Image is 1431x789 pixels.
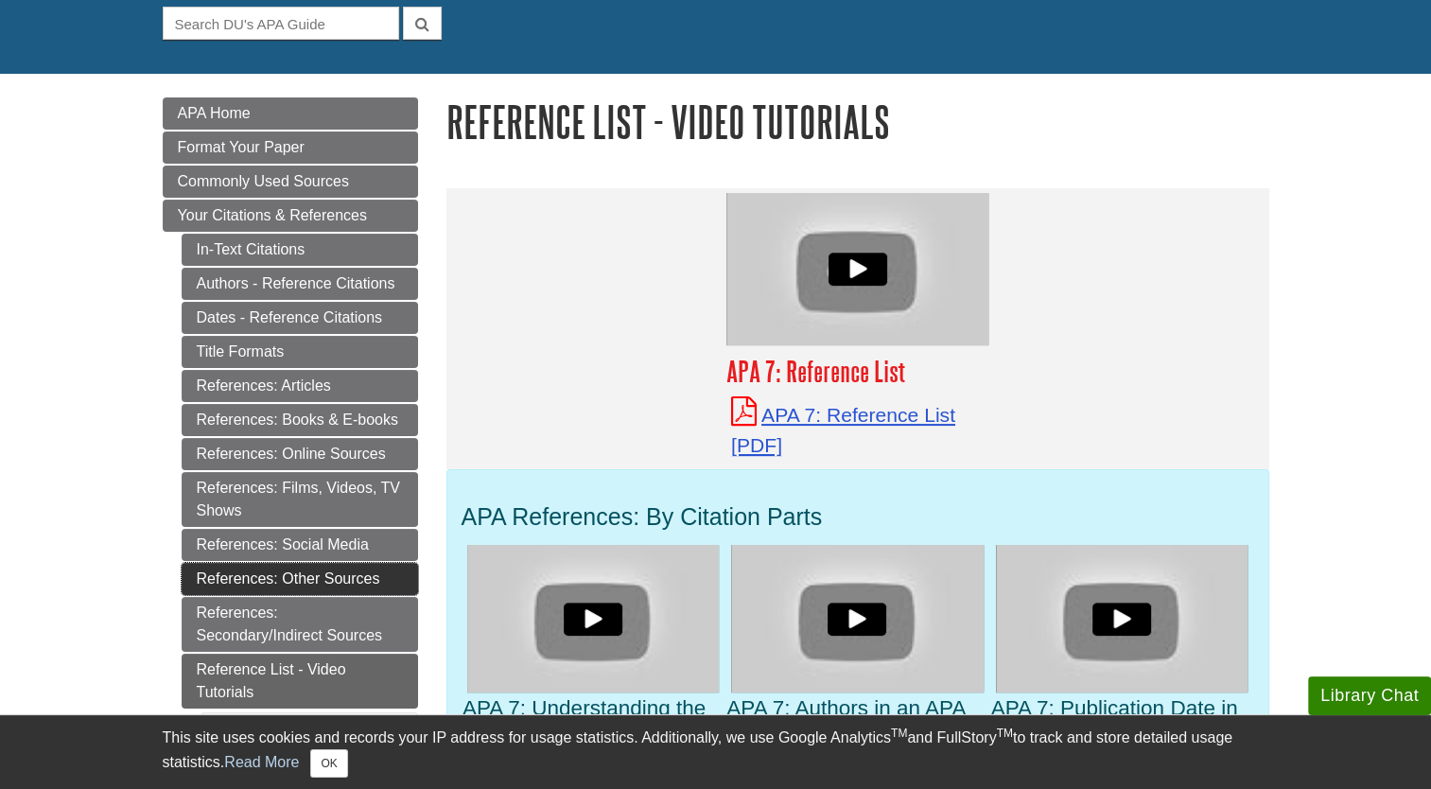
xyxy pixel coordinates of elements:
h1: Reference List - Video Tutorials [446,97,1269,146]
input: Search DU's APA Guide [163,7,399,40]
a: APA 7: Reference List [731,404,955,456]
a: Title Formats [182,336,418,368]
div: Video: Understanding the Parts of an APA Reference [467,545,720,692]
h4: APA 7: Authors in an APA Reference [726,697,988,745]
sup: TM [891,727,907,740]
a: References: Films, Videos, TV Shows [182,472,418,527]
a: Authors - Reference Citations [182,268,418,300]
sup: TM [997,727,1013,740]
a: References: Secondary/Indirect Sources [182,597,418,652]
div: This site uses cookies and records your IP address for usage statistics. Additionally, we use Goo... [163,727,1269,778]
a: Commonly Used Sources [163,166,418,198]
h4: APA 7: Understanding the Parts of an APA Reference [462,697,724,745]
button: Library Chat [1308,676,1431,715]
span: APA Home [178,105,251,121]
a: Read More [224,754,299,770]
a: Reference List - Video Tutorials [182,654,418,709]
h3: APA 7: Reference List [726,355,988,388]
a: In-Text Citations [182,234,418,266]
a: Format Your Paper [163,131,418,164]
a: Your Citations & References [163,200,418,232]
a: APA Home [163,97,418,130]
span: Format Your Paper [178,139,305,155]
a: References: Other Sources [182,563,418,595]
a: References: Books & E-books [182,404,418,436]
h4: APA 7: Publication Date in an APA Reference [991,697,1253,745]
span: Your Citations & References [178,207,367,223]
div: Video: APA 7: Reference List [726,193,988,345]
span: Commonly Used Sources [178,173,349,189]
div: Video: Authors in an APA Reference [731,545,984,692]
button: Close [310,749,347,778]
a: Dates - Reference Citations [182,302,418,334]
h3: APA References: By Citation Parts [462,503,1254,531]
a: References: Articles [182,370,418,402]
div: Video:Publication Date in an APA Reference [996,545,1248,692]
a: References: Social Media [182,529,418,561]
a: References: Online Sources [182,438,418,470]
